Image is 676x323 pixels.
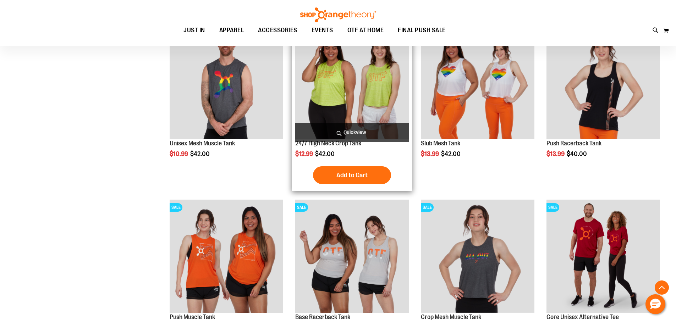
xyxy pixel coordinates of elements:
span: $42.00 [441,150,462,157]
a: Product image for 24/7 High Neck Crop TankSALE [295,26,409,140]
a: Product image for Unisex Mesh Muscle TankSALE [170,26,283,140]
span: EVENTS [312,22,333,38]
img: Product image for Push Muscle Tank [170,200,283,313]
span: SALE [421,203,434,212]
span: JUST IN [183,22,205,38]
button: Back To Top [655,280,669,295]
a: ACCESSORIES [251,22,304,39]
div: product [543,22,664,176]
img: Shop Orangetheory [299,7,377,22]
a: Crop Mesh Muscle Tank [421,313,481,321]
span: $42.00 [315,150,336,157]
a: Quickview [295,123,409,142]
a: Base Racerback Tank [295,313,350,321]
a: Unisex Mesh Muscle Tank [170,140,235,147]
span: APPAREL [219,22,244,38]
span: $12.99 [295,150,314,157]
a: Product image for Push Racerback TankSALE [546,26,660,140]
img: Product image for Core Unisex Alternative Tee [546,200,660,313]
a: Product image for Slub Mesh TankSALE [421,26,534,140]
span: SALE [170,203,182,212]
div: product [417,22,538,176]
img: Product image for Slub Mesh Tank [421,26,534,139]
span: SALE [546,203,559,212]
span: $40.00 [567,150,588,157]
a: EVENTS [304,22,340,39]
a: OTF AT HOME [340,22,391,39]
a: Product image for Crop Mesh Muscle TankSALE [421,200,534,314]
span: Add to Cart [336,171,368,179]
a: JUST IN [176,22,212,39]
span: $13.99 [421,150,440,157]
button: Add to Cart [313,166,391,184]
a: Slub Mesh Tank [421,140,460,147]
img: Product image for 24/7 High Neck Crop Tank [295,26,409,139]
button: Hello, have a question? Let’s chat. [645,294,665,314]
a: Push Muscle Tank [170,313,215,321]
span: $13.99 [546,150,566,157]
span: ACCESSORIES [258,22,297,38]
span: SALE [295,203,308,212]
span: $10.99 [170,150,189,157]
a: 24/7 High Neck Crop Tank [295,140,361,147]
a: FINAL PUSH SALE [391,22,453,39]
img: Product image for Crop Mesh Muscle Tank [421,200,534,313]
a: Product image for Base Racerback TankSALE [295,200,409,314]
div: product [292,22,412,191]
span: $42.00 [190,150,211,157]
a: Push Racerback Tank [546,140,601,147]
span: OTF AT HOME [347,22,384,38]
a: Core Unisex Alternative Tee [546,313,619,321]
span: FINAL PUSH SALE [398,22,446,38]
a: APPAREL [212,22,251,38]
img: Product image for Unisex Mesh Muscle Tank [170,26,283,139]
div: product [166,22,287,176]
a: Product image for Core Unisex Alternative TeeSALE [546,200,660,314]
img: Product image for Base Racerback Tank [295,200,409,313]
img: Product image for Push Racerback Tank [546,26,660,139]
a: Product image for Push Muscle TankSALE [170,200,283,314]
